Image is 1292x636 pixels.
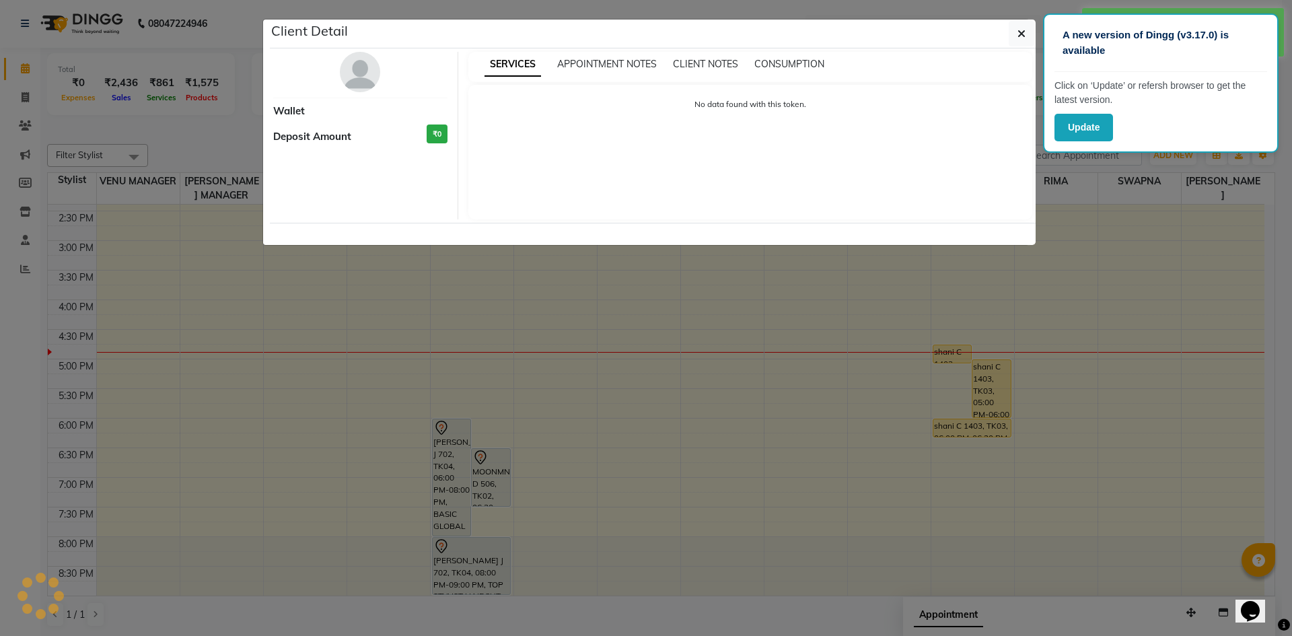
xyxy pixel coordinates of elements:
[557,58,657,70] span: APPOINTMENT NOTES
[271,21,348,41] h5: Client Detail
[427,125,447,144] h3: ₹0
[1063,28,1259,58] p: A new version of Dingg (v3.17.0) is available
[482,98,1019,110] p: No data found with this token.
[1235,582,1279,623] iframe: chat widget
[340,52,380,92] img: avatar
[485,52,541,77] span: SERVICES
[273,104,305,119] span: Wallet
[1054,114,1113,141] button: Update
[1054,79,1267,107] p: Click on ‘Update’ or refersh browser to get the latest version.
[754,58,824,70] span: CONSUMPTION
[673,58,738,70] span: CLIENT NOTES
[273,129,351,145] span: Deposit Amount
